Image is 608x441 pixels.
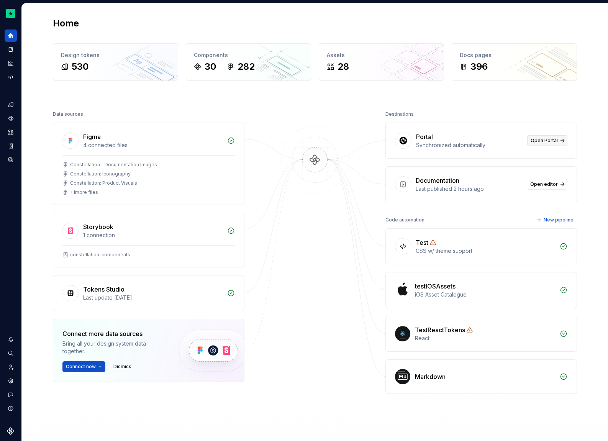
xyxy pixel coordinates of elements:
[415,325,465,334] div: TestReactTokens
[415,282,456,291] div: testIOSAssets
[327,51,436,59] div: Assets
[416,132,433,141] div: Portal
[83,285,125,294] div: Tokens Studio
[7,427,15,435] svg: Supernova Logo
[460,51,569,59] div: Docs pages
[194,51,303,59] div: Components
[83,141,223,149] div: 4 connected files
[5,154,17,166] a: Data sources
[5,375,17,387] a: Settings
[5,112,17,125] a: Components
[53,213,244,267] a: Storybook1 connectionconstellation-components
[53,275,244,311] a: Tokens StudioLast update [DATE]
[5,30,17,42] a: Home
[53,123,244,205] a: Figma4 connected filesConstellation - Documentation ImagesConstellation: IconographyConstellation...
[5,57,17,69] a: Analytics
[527,179,567,190] a: Open editor
[70,162,157,168] div: Constellation - Documentation Images
[83,231,223,239] div: 1 connection
[416,176,459,185] div: Documentation
[5,389,17,401] button: Contact support
[544,217,574,223] span: New pipeline
[5,347,17,359] button: Search ⌘K
[415,291,555,298] div: iOS Asset Catalogue
[415,372,446,381] div: Markdown
[385,215,424,225] div: Code automation
[113,364,131,370] span: Dismiss
[66,364,96,370] span: Connect new
[530,181,558,187] span: Open editor
[534,215,577,225] button: New pipeline
[238,61,255,73] div: 282
[110,361,135,372] button: Dismiss
[5,333,17,346] button: Notifications
[6,9,15,18] img: d602db7a-5e75-4dfe-a0a4-4b8163c7bad2.png
[415,334,555,342] div: React
[5,43,17,56] a: Documentation
[416,247,555,255] div: CSS w/ theme support
[416,185,522,193] div: Last published 2 hours ago
[70,252,130,258] div: constellation-components
[61,51,170,59] div: Design tokens
[338,61,349,73] div: 28
[83,132,101,141] div: Figma
[5,126,17,138] a: Assets
[62,361,105,372] button: Connect new
[70,189,98,195] div: + 1 more files
[62,340,166,355] div: Bring all your design system data together.
[319,43,444,81] a: Assets28
[83,222,113,231] div: Storybook
[53,109,83,120] div: Data sources
[53,43,178,81] a: Design tokens530
[470,61,488,73] div: 396
[53,17,79,30] h2: Home
[527,135,567,146] a: Open Portal
[72,61,88,73] div: 530
[5,140,17,152] a: Storybook stories
[452,43,577,81] a: Docs pages396
[186,43,311,81] a: Components30282
[385,109,414,120] div: Destinations
[205,61,216,73] div: 30
[5,98,17,111] a: Design tokens
[416,238,428,247] div: Test
[70,180,137,186] div: Constellation: Product Visuals
[83,294,223,302] div: Last update [DATE]
[62,329,166,338] div: Connect more data sources
[5,71,17,83] a: Code automation
[70,171,131,177] div: Constellation: Iconography
[416,141,523,149] div: Synchronized automatically
[5,361,17,373] a: Invite team
[531,138,558,144] span: Open Portal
